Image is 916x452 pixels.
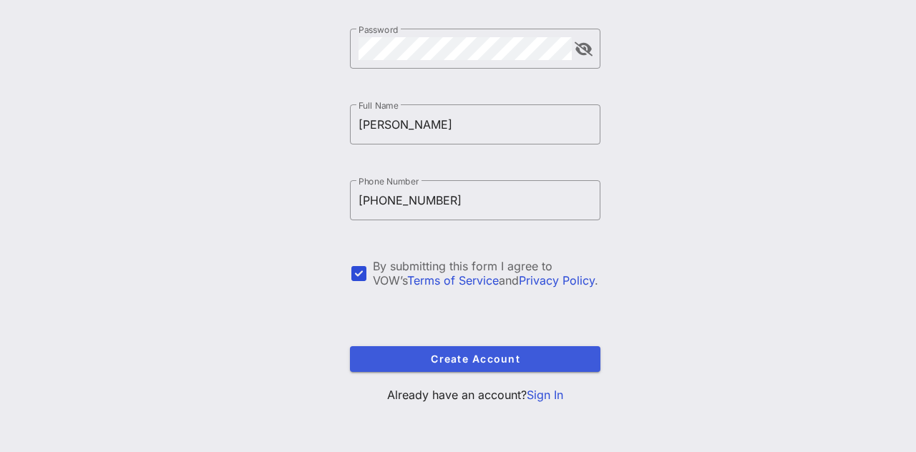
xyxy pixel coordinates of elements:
label: Full Name [359,100,399,111]
p: Already have an account? [350,386,600,403]
button: Create Account [350,346,600,372]
a: Privacy Policy [519,273,595,288]
label: Password [359,24,399,35]
div: By submitting this form I agree to VOW’s and . [373,259,600,288]
a: Sign In [527,388,563,402]
label: Phone Number [359,176,419,187]
a: Terms of Service [407,273,499,288]
button: append icon [575,42,593,56]
span: Create Account [361,353,589,365]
